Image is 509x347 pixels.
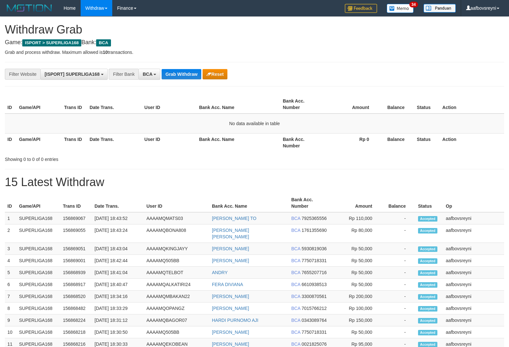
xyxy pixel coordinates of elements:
[212,216,256,221] a: [PERSON_NAME] TO
[60,194,92,212] th: Trans ID
[196,95,280,114] th: Bank Acc. Name
[382,243,415,255] td: -
[138,69,160,80] button: BCA
[280,133,325,152] th: Bank Acc. Number
[60,255,92,267] td: 156869001
[212,318,258,323] a: HARDI PURNOMO AJI
[5,154,207,163] div: Showing 0 to 0 of 0 entries
[209,194,289,212] th: Bank Acc. Name
[291,216,300,221] span: BCA
[92,194,144,212] th: Date Trans.
[212,342,249,347] a: [PERSON_NAME]
[443,267,504,279] td: aafbovsreyni
[415,194,443,212] th: Status
[5,23,504,36] h1: Withdraw Grab
[16,95,62,114] th: Game/API
[5,176,504,189] h1: 15 Latest Withdraw
[291,342,300,347] span: BCA
[16,194,60,212] th: Game/API
[144,194,209,212] th: User ID
[96,39,111,46] span: BCA
[302,294,327,299] span: Copy 3300870561 to clipboard
[40,69,107,80] button: [ISPORT] SUPERLIGA168
[325,95,379,114] th: Amount
[92,212,144,224] td: [DATE] 18:43:52
[92,302,144,314] td: [DATE] 18:33:29
[418,246,437,252] span: Accepted
[418,318,437,323] span: Accepted
[291,258,300,263] span: BCA
[302,306,327,311] span: Copy 7015766212 to clipboard
[379,133,414,152] th: Balance
[291,330,300,335] span: BCA
[325,133,379,152] th: Rp 0
[87,95,142,114] th: Date Trans.
[302,258,327,263] span: Copy 7750718331 to clipboard
[302,318,327,323] span: Copy 0343089764 to clipboard
[5,279,16,291] td: 6
[331,279,382,291] td: Rp 50,000
[440,95,504,114] th: Action
[382,255,415,267] td: -
[144,302,209,314] td: AAAAMQOPANGZ
[331,212,382,224] td: Rp 110,000
[203,69,227,79] button: Reset
[16,133,62,152] th: Game/API
[5,194,16,212] th: ID
[212,258,249,263] a: [PERSON_NAME]
[162,69,201,79] button: Grab Withdraw
[418,228,437,233] span: Accepted
[16,326,60,338] td: SUPERLIGA168
[382,326,415,338] td: -
[302,342,327,347] span: Copy 0021825076 to clipboard
[414,133,440,152] th: Status
[382,267,415,279] td: -
[382,314,415,326] td: -
[424,4,456,13] img: panduan.png
[5,267,16,279] td: 5
[143,72,152,77] span: BCA
[291,318,300,323] span: BCA
[144,212,209,224] td: AAAAMQMATS03
[92,224,144,243] td: [DATE] 18:43:24
[291,246,300,251] span: BCA
[16,279,60,291] td: SUPERLIGA168
[302,282,327,287] span: Copy 6610938513 to clipboard
[142,95,197,114] th: User ID
[5,255,16,267] td: 4
[144,255,209,267] td: AAAAMQ505BB
[5,114,504,134] td: No data available in table
[443,326,504,338] td: aafbovsreyni
[5,49,504,55] p: Grab and process withdraw. Maximum allowed is transactions.
[443,194,504,212] th: Op
[5,133,16,152] th: ID
[144,224,209,243] td: AAAAMQBONA808
[16,302,60,314] td: SUPERLIGA168
[302,330,327,335] span: Copy 7750718331 to clipboard
[144,279,209,291] td: AAAAMQALKATIRI24
[60,212,92,224] td: 156869067
[92,255,144,267] td: [DATE] 18:42:44
[5,69,40,80] div: Filter Website
[92,326,144,338] td: [DATE] 18:30:50
[144,291,209,302] td: AAAAMQMBAKAN22
[212,228,249,239] a: [PERSON_NAME] [PERSON_NAME]
[302,228,327,233] span: Copy 1761355690 to clipboard
[87,133,142,152] th: Date Trans.
[92,267,144,279] td: [DATE] 18:41:04
[142,133,197,152] th: User ID
[382,212,415,224] td: -
[60,279,92,291] td: 156868917
[443,314,504,326] td: aafbovsreyni
[382,194,415,212] th: Balance
[382,224,415,243] td: -
[331,267,382,279] td: Rp 50,000
[409,2,418,7] span: 34
[109,69,138,80] div: Filter Bank
[22,39,81,46] span: ISPORT > SUPERLIGA168
[103,50,108,55] strong: 10
[331,326,382,338] td: Rp 50,000
[92,279,144,291] td: [DATE] 18:40:47
[144,243,209,255] td: AAAAMQKINGJAYY
[144,314,209,326] td: AAAAMQBAGOR07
